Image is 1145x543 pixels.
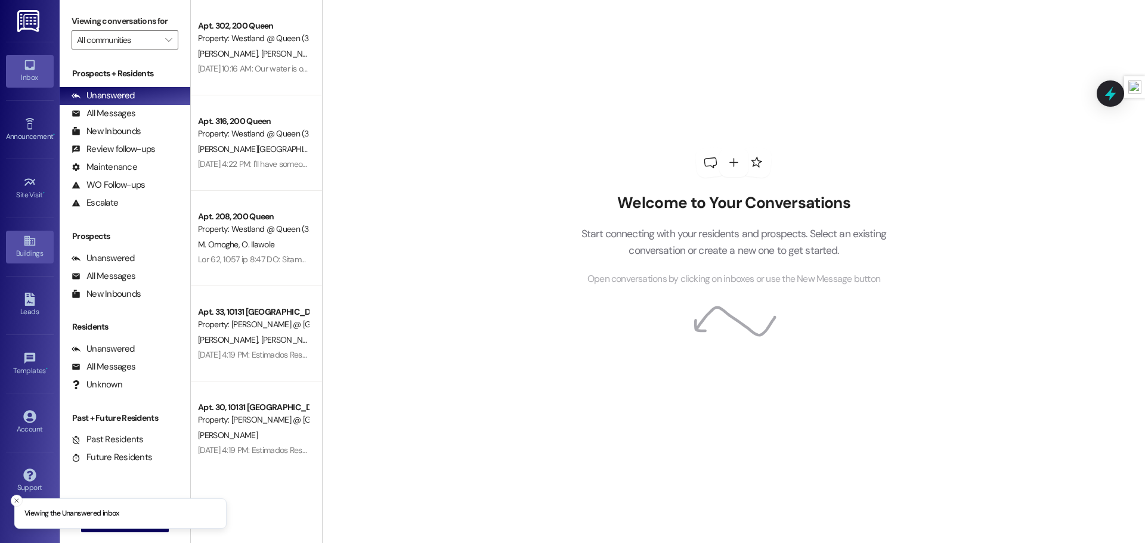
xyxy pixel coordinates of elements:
div: Escalate [72,197,118,209]
p: Viewing the Unanswered inbox [24,508,119,519]
div: Property: Westland @ Queen (3266) [198,223,308,235]
div: Unanswered [72,252,135,265]
div: Residents [60,321,190,333]
span: [PERSON_NAME] [198,48,261,59]
a: Templates • [6,348,54,380]
div: Apt. 33, 10131 [GEOGRAPHIC_DATA] [198,306,308,318]
div: All Messages [72,270,135,283]
p: Start connecting with your residents and prospects. Select an existing conversation or create a n... [563,225,904,259]
div: Review follow-ups [72,143,155,156]
span: [PERSON_NAME] [198,430,258,440]
span: • [46,365,48,373]
span: [PERSON_NAME][GEOGRAPHIC_DATA] [198,144,333,154]
div: Past Residents [72,433,144,446]
div: Property: [PERSON_NAME] @ [GEOGRAPHIC_DATA] (3300) [198,414,308,426]
div: Apt. 316, 200 Queen [198,115,308,128]
div: Unknown [72,378,122,391]
div: Prospects + Residents [60,67,190,80]
div: Unanswered [72,343,135,355]
div: Past + Future Residents [60,412,190,424]
span: O. Ilawole [242,239,274,250]
a: Site Visit • [6,172,54,204]
div: [DATE] 10:16 AM: Our water is off... [198,63,312,74]
div: Future Residents [72,451,152,464]
span: [PERSON_NAME] [261,334,320,345]
div: New Inbounds [72,288,141,300]
div: Property: Westland @ Queen (3266) [198,32,308,45]
span: [PERSON_NAME] [261,48,320,59]
div: Apt. 302, 200 Queen [198,20,308,32]
div: Property: Westland @ Queen (3266) [198,128,308,140]
a: Support [6,465,54,497]
a: Account [6,407,54,439]
img: ResiDesk Logo [17,10,42,32]
span: M. Omoghe [198,239,242,250]
label: Viewing conversations for [72,12,178,30]
h2: Welcome to Your Conversations [563,194,904,213]
div: All Messages [72,361,135,373]
div: Property: [PERSON_NAME] @ [GEOGRAPHIC_DATA] (3300) [198,318,308,331]
div: WO Follow-ups [72,179,145,191]
span: • [43,189,45,197]
input: All communities [77,30,159,49]
div: [DATE] 4:22 PM: I'll have someone else contact your team from now on. [198,159,440,169]
div: Unanswered [72,89,135,102]
button: Close toast [11,495,23,507]
span: Open conversations by clicking on inboxes or use the New Message button [587,272,880,287]
span: [PERSON_NAME] [198,334,261,345]
div: Maintenance [72,161,137,173]
span: • [53,131,55,139]
a: Inbox [6,55,54,87]
div: New Inbounds [72,125,141,138]
div: Apt. 208, 200 Queen [198,210,308,223]
a: Buildings [6,231,54,263]
a: Leads [6,289,54,321]
div: All Messages [72,107,135,120]
div: Prospects [60,230,190,243]
i:  [165,35,172,45]
div: Apt. 30, 10131 [GEOGRAPHIC_DATA] [198,401,308,414]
